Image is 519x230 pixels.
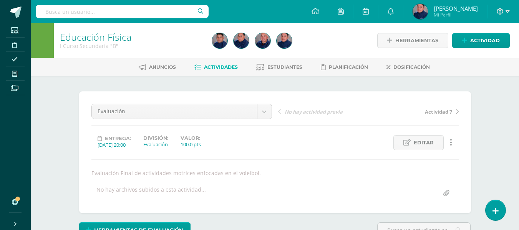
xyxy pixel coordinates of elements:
span: Dosificación [393,64,430,70]
div: No hay archivos subidos a esta actividad... [96,186,206,201]
h1: Educación Física [60,31,203,42]
a: Anuncios [139,61,176,73]
span: Editar [414,136,434,150]
div: 100.0 pts [181,141,201,148]
span: Estudiantes [267,64,302,70]
a: Educación Física [60,30,131,43]
a: Evaluación [92,104,272,119]
a: Actividad [452,33,510,48]
span: [PERSON_NAME] [434,5,478,12]
img: ce600a27a9bd3a5bb764cf9e59a5973c.png [234,33,249,48]
span: No hay actividad previa [285,108,343,115]
span: Entrega: [105,136,131,141]
span: Evaluación [98,104,251,119]
div: Evaluación [143,141,168,148]
span: Anuncios [149,64,176,70]
img: 5300cef466ecbb4fd513dec8d12c4b23.png [255,33,270,48]
label: División: [143,135,168,141]
span: Planificación [329,64,368,70]
span: Mi Perfil [434,12,478,18]
div: [DATE] 20:00 [98,141,131,148]
span: Herramientas [395,33,438,48]
a: Actividades [194,61,238,73]
a: Actividad 7 [368,108,459,115]
div: Evaluación Final de actividades motrices enfocadas en el voleibol. [88,169,462,177]
a: Estudiantes [256,61,302,73]
span: Actividades [204,64,238,70]
div: I Curso Secundaria 'B' [60,42,203,50]
span: Actividad 7 [425,108,452,115]
a: Dosificación [386,61,430,73]
img: 37cea8b1c8c5f1914d6d055b3bfd190f.png [277,33,292,48]
img: 525c8a1cebf53947ed4c1d328e227f29.png [212,33,227,48]
label: Valor: [181,135,201,141]
img: 37cea8b1c8c5f1914d6d055b3bfd190f.png [413,4,428,19]
a: Herramientas [377,33,448,48]
span: Actividad [470,33,500,48]
a: Planificación [321,61,368,73]
input: Busca un usuario... [36,5,209,18]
